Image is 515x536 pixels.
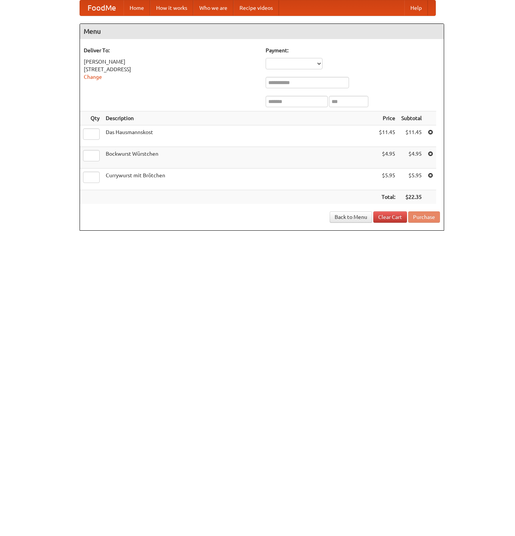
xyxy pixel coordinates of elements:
[266,47,440,54] h5: Payment:
[80,24,444,39] h4: Menu
[150,0,193,16] a: How it works
[84,66,258,73] div: [STREET_ADDRESS]
[103,125,376,147] td: Das Hausmannskost
[103,169,376,190] td: Currywurst mit Brötchen
[193,0,233,16] a: Who we are
[408,211,440,223] button: Purchase
[376,125,398,147] td: $11.45
[233,0,279,16] a: Recipe videos
[80,111,103,125] th: Qty
[124,0,150,16] a: Home
[376,111,398,125] th: Price
[103,111,376,125] th: Description
[84,47,258,54] h5: Deliver To:
[398,111,425,125] th: Subtotal
[84,74,102,80] a: Change
[398,125,425,147] td: $11.45
[376,169,398,190] td: $5.95
[398,147,425,169] td: $4.95
[376,147,398,169] td: $4.95
[330,211,372,223] a: Back to Menu
[373,211,407,223] a: Clear Cart
[404,0,428,16] a: Help
[376,190,398,204] th: Total:
[103,147,376,169] td: Bockwurst Würstchen
[80,0,124,16] a: FoodMe
[398,169,425,190] td: $5.95
[84,58,258,66] div: [PERSON_NAME]
[398,190,425,204] th: $22.35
